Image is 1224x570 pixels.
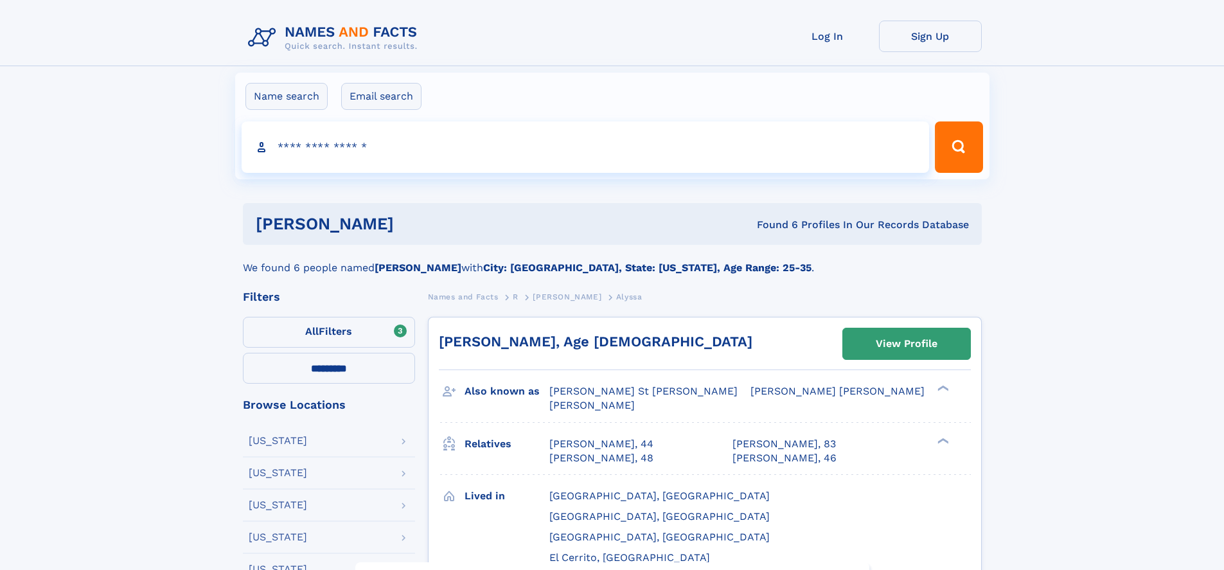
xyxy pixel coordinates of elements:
[549,510,770,522] span: [GEOGRAPHIC_DATA], [GEOGRAPHIC_DATA]
[934,436,950,445] div: ❯
[249,532,307,542] div: [US_STATE]
[750,385,925,397] span: [PERSON_NAME] [PERSON_NAME]
[549,399,635,411] span: [PERSON_NAME]
[465,485,549,507] h3: Lived in
[256,216,576,232] h1: [PERSON_NAME]
[533,292,601,301] span: [PERSON_NAME]
[879,21,982,52] a: Sign Up
[549,437,653,451] a: [PERSON_NAME], 44
[843,328,970,359] a: View Profile
[549,490,770,502] span: [GEOGRAPHIC_DATA], [GEOGRAPHIC_DATA]
[935,121,982,173] button: Search Button
[549,531,770,543] span: [GEOGRAPHIC_DATA], [GEOGRAPHIC_DATA]
[513,292,519,301] span: R
[243,317,415,348] label: Filters
[428,289,499,305] a: Names and Facts
[616,292,643,301] span: Alyssa
[549,451,653,465] a: [PERSON_NAME], 48
[934,384,950,393] div: ❯
[242,121,930,173] input: search input
[732,437,836,451] a: [PERSON_NAME], 83
[533,289,601,305] a: [PERSON_NAME]
[243,245,982,276] div: We found 6 people named with .
[732,451,837,465] a: [PERSON_NAME], 46
[249,468,307,478] div: [US_STATE]
[243,399,415,411] div: Browse Locations
[465,433,549,455] h3: Relatives
[249,500,307,510] div: [US_STATE]
[513,289,519,305] a: R
[375,262,461,274] b: [PERSON_NAME]
[876,329,937,359] div: View Profile
[249,436,307,446] div: [US_STATE]
[483,262,812,274] b: City: [GEOGRAPHIC_DATA], State: [US_STATE], Age Range: 25-35
[465,380,549,402] h3: Also known as
[245,83,328,110] label: Name search
[341,83,421,110] label: Email search
[549,385,738,397] span: [PERSON_NAME] St [PERSON_NAME]
[575,218,969,232] div: Found 6 Profiles In Our Records Database
[243,21,428,55] img: Logo Names and Facts
[549,551,710,564] span: El Cerrito, [GEOGRAPHIC_DATA]
[776,21,879,52] a: Log In
[439,334,752,350] a: [PERSON_NAME], Age [DEMOGRAPHIC_DATA]
[305,325,319,337] span: All
[243,291,415,303] div: Filters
